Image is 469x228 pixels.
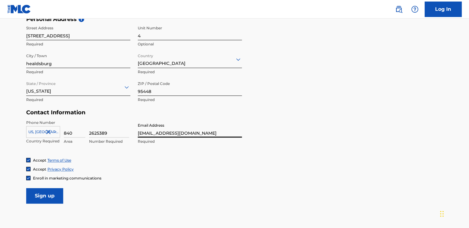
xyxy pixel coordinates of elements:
h5: Contact Information [26,109,242,116]
p: Area [64,139,85,144]
div: [GEOGRAPHIC_DATA] [138,52,242,67]
a: Log In [425,2,462,17]
div: Help [409,3,421,15]
img: help [411,6,418,13]
p: Required [138,97,242,103]
a: Terms of Use [47,158,71,163]
img: search [395,6,402,13]
img: checkbox [27,158,30,162]
div: [US_STATE] [26,79,130,95]
img: checkbox [27,176,30,180]
p: Required [138,69,242,75]
span: i [79,16,84,22]
iframe: Chat Widget [438,198,469,228]
img: checkbox [27,167,30,171]
input: Sign up [26,188,63,204]
a: Privacy Policy [47,167,74,171]
p: Required [26,69,130,75]
h5: Personal Address [26,16,443,23]
p: Required [26,41,130,47]
p: Optional [138,41,242,47]
a: Public Search [393,3,405,15]
span: Accept [33,158,46,163]
p: Required [26,97,130,103]
p: Country Required [26,138,60,144]
p: Required [138,139,242,144]
div: Drag [440,205,444,223]
label: Country [138,49,153,59]
label: State / Province [26,77,55,87]
span: Enroll in marketing communications [33,176,101,180]
img: MLC Logo [7,5,31,14]
p: Number Required [89,139,129,144]
span: Accept [33,167,46,171]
